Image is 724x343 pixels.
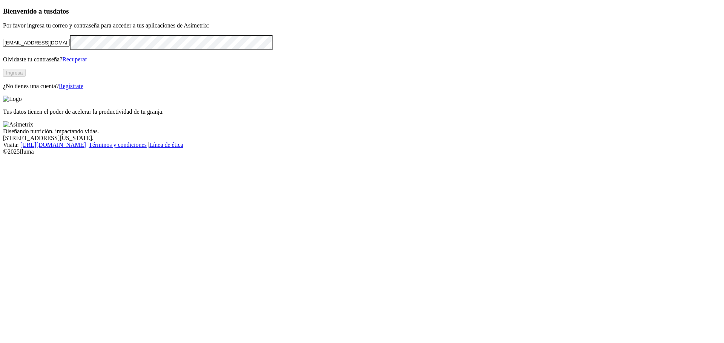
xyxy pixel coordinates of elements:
h3: Bienvenido a tus [3,7,721,15]
p: Tus datos tienen el poder de acelerar la productividad de tu granja. [3,108,721,115]
a: [URL][DOMAIN_NAME] [20,142,86,148]
div: Diseñando nutrición, impactando vidas. [3,128,721,135]
div: Visita : | | [3,142,721,148]
div: [STREET_ADDRESS][US_STATE]. [3,135,721,142]
a: Línea de ética [149,142,183,148]
div: © 2025 Iluma [3,148,721,155]
button: Ingresa [3,69,26,77]
a: Términos y condiciones [89,142,147,148]
img: Logo [3,96,22,102]
span: datos [53,7,69,15]
a: Recuperar [62,56,87,63]
a: Regístrate [59,83,83,89]
p: ¿No tienes una cuenta? [3,83,721,90]
p: Por favor ingresa tu correo y contraseña para acceder a tus aplicaciones de Asimetrix: [3,22,721,29]
p: Olvidaste tu contraseña? [3,56,721,63]
input: Tu correo [3,39,70,47]
img: Asimetrix [3,121,33,128]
